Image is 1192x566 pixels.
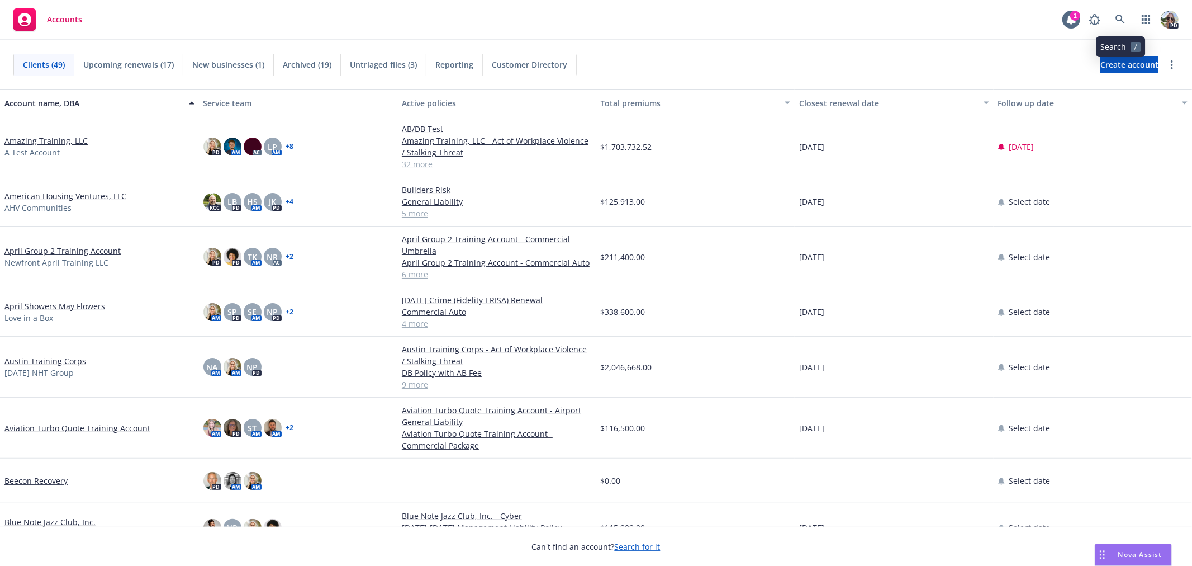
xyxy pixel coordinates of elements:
a: AB/DB Test [402,123,592,135]
div: Drag to move [1095,544,1109,565]
a: April Showers May Flowers [4,300,105,312]
img: photo [224,248,241,266]
img: photo [224,419,241,437]
span: New businesses (1) [192,59,264,70]
span: NR [267,251,278,263]
a: American Housing Ventures, LLC [4,190,126,202]
span: - [799,475,802,487]
span: $0.00 [601,475,621,487]
a: DB Policy with AB Fee [402,367,592,379]
a: more [1165,58,1179,72]
img: photo [224,138,241,155]
a: Amazing Training, LLC [4,135,88,147]
a: Accounts [9,4,87,35]
div: Closest renewal date [799,97,977,109]
span: Clients (49) [23,59,65,70]
span: NR [227,522,238,534]
span: [DATE] [799,196,824,207]
a: + 4 [286,199,294,205]
a: 4 more [402,318,592,329]
a: Austin Training Corps [4,355,86,367]
img: photo [203,419,221,437]
a: April Group 2 Training Account - Commercial Auto [402,257,592,268]
span: Create account [1100,54,1158,76]
a: Search for it [615,541,661,552]
img: photo [203,138,221,155]
a: Search [1109,8,1132,31]
span: NP [267,306,278,318]
span: SP [227,306,237,318]
span: [DATE] [799,361,824,373]
img: photo [264,519,282,537]
span: [DATE] NHT Group [4,367,74,379]
img: photo [244,472,262,490]
a: Blue Note Jazz Club, Inc. - Cyber [402,510,592,522]
div: Service team [203,97,393,109]
span: TK [248,251,257,263]
a: 6 more [402,268,592,280]
button: Active policies [397,89,596,116]
img: photo [224,472,241,490]
span: [DATE] [799,522,824,534]
span: [DATE] [799,141,824,153]
span: SE [248,306,257,318]
button: Service team [199,89,398,116]
a: Report a Bug [1084,8,1106,31]
span: $1,703,732.52 [601,141,652,153]
button: Nova Assist [1095,544,1172,566]
span: Upcoming renewals (17) [83,59,174,70]
a: Aviation Turbo Quote Training Account [4,422,150,434]
img: photo [264,419,282,437]
span: Select date [1009,306,1051,318]
a: 32 more [402,158,592,170]
span: Select date [1009,251,1051,263]
span: [DATE] [799,422,824,434]
span: Love in a Box [4,312,53,324]
span: [DATE] [799,251,824,263]
a: Create account [1100,56,1158,73]
span: LB [227,196,237,207]
a: Austin Training Corps - Act of Workplace Violence / Stalking Threat [402,343,592,367]
a: Amazing Training, LLC - Act of Workplace Violence / Stalking Threat [402,135,592,158]
span: [DATE] [1009,141,1034,153]
span: Customer Directory [492,59,567,70]
a: 9 more [402,379,592,390]
a: [DATE]-[DATE] Management Liability Policy [402,522,592,534]
span: ST [248,422,257,434]
img: photo [203,193,221,211]
span: - [402,475,405,487]
span: $115,999.00 [601,522,645,534]
a: + 8 [286,143,294,150]
span: Nova Assist [1118,550,1162,559]
button: Total premiums [596,89,795,116]
div: Account name, DBA [4,97,182,109]
img: photo [203,519,221,537]
img: photo [244,138,262,155]
a: Switch app [1135,8,1157,31]
span: AHV Communities [4,202,72,214]
div: Active policies [402,97,592,109]
img: photo [203,248,221,266]
span: Accounts [47,15,82,24]
span: Untriaged files (3) [350,59,417,70]
a: Commercial Auto [402,306,592,318]
span: LP [268,141,277,153]
span: $125,913.00 [601,196,645,207]
a: General Liability [402,196,592,207]
span: Archived (19) [283,59,331,70]
a: + 2 [286,253,294,260]
a: Builders Risk [402,184,592,196]
div: Total premiums [601,97,778,109]
span: Select date [1009,422,1051,434]
img: photo [224,358,241,376]
img: photo [244,519,262,537]
span: JK [269,196,276,207]
a: Blue Note Jazz Club, Inc. [4,516,96,528]
a: [DATE] Crime (Fidelity ERISA) Renewal [402,294,592,306]
span: A Test Account [4,147,60,158]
